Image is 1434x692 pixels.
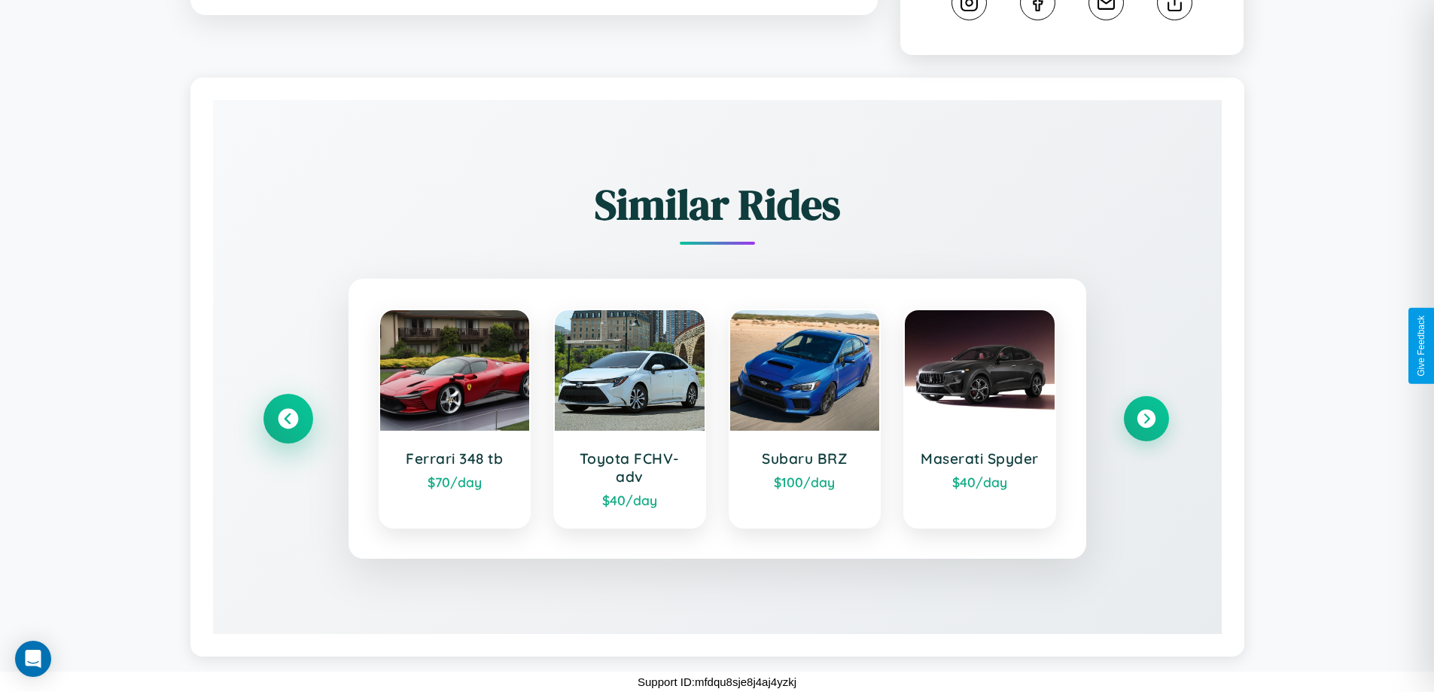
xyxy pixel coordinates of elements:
[395,474,515,490] div: $ 70 /day
[379,309,531,529] a: Ferrari 348 tb$70/day
[745,450,865,468] h3: Subaru BRZ
[553,309,706,529] a: Toyota FCHV-adv$40/day
[395,450,515,468] h3: Ferrari 348 tb
[903,309,1056,529] a: Maserati Spyder$40/day
[570,450,690,486] h3: Toyota FCHV-adv
[266,175,1169,233] h2: Similar Rides
[920,450,1040,468] h3: Maserati Spyder
[15,641,51,677] div: Open Intercom Messenger
[920,474,1040,490] div: $ 40 /day
[570,492,690,508] div: $ 40 /day
[1416,316,1426,376] div: Give Feedback
[638,672,796,692] p: Support ID: mfdqu8sje8j4aj4yzkj
[745,474,865,490] div: $ 100 /day
[729,309,881,529] a: Subaru BRZ$100/day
